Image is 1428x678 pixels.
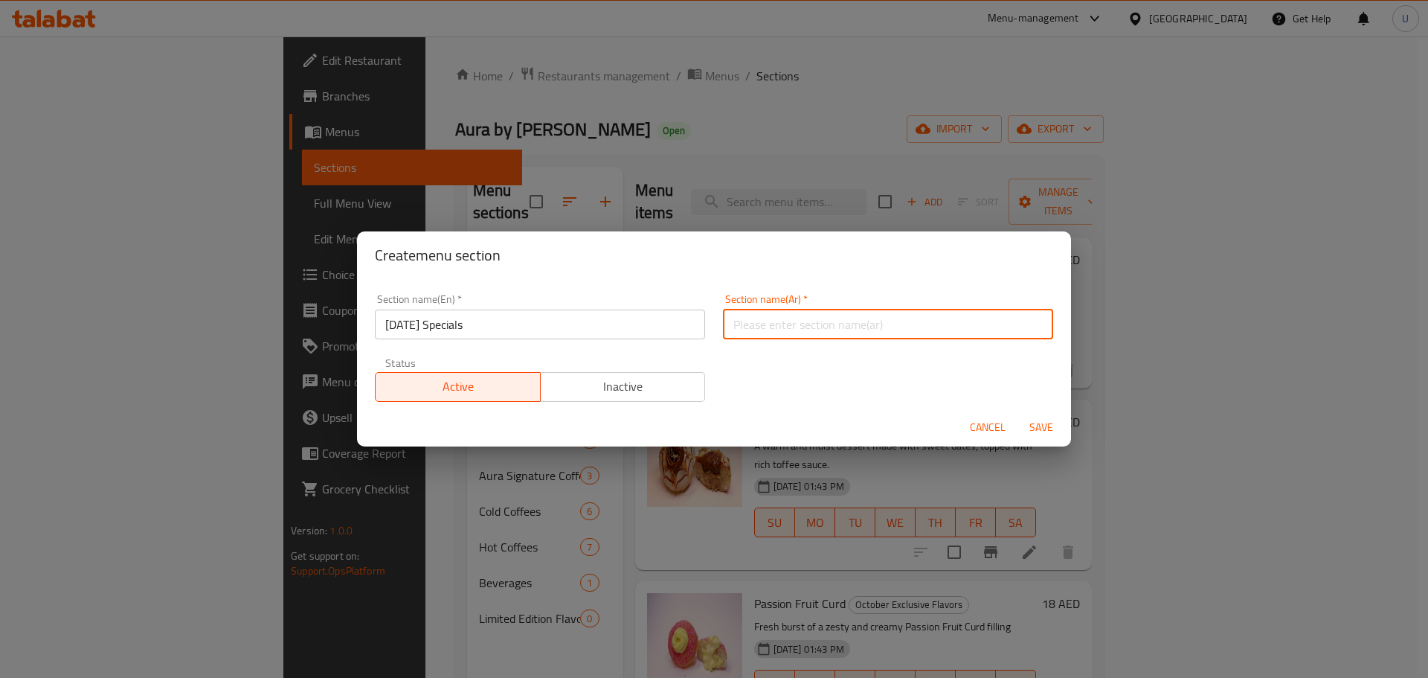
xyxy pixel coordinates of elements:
[547,376,700,397] span: Inactive
[1023,418,1059,437] span: Save
[375,243,1053,267] h2: Create menu section
[375,310,705,339] input: Please enter section name(en)
[970,418,1006,437] span: Cancel
[723,310,1053,339] input: Please enter section name(ar)
[375,372,541,402] button: Active
[540,372,706,402] button: Inactive
[382,376,535,397] span: Active
[1017,414,1065,441] button: Save
[964,414,1011,441] button: Cancel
